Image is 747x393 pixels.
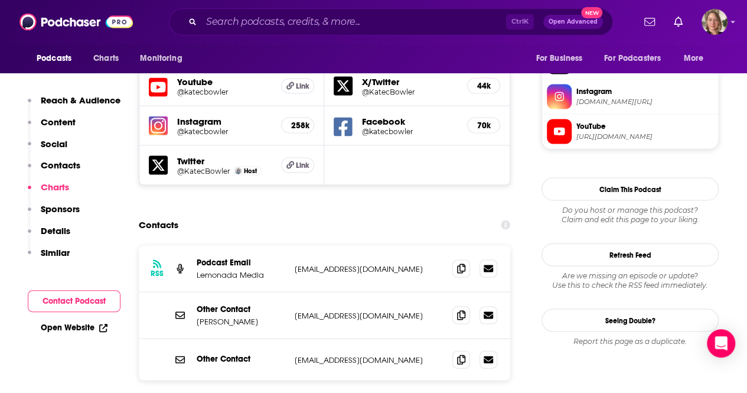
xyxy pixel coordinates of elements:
span: Link [296,160,309,170]
p: Contacts [41,160,80,171]
button: Reach & Audience [28,95,120,116]
span: For Business [536,50,582,67]
a: @KatecBowler [177,166,230,175]
a: Charts [86,47,126,70]
p: Podcast Email [197,257,285,267]
button: Charts [28,181,69,203]
span: Podcasts [37,50,71,67]
button: open menu [527,47,597,70]
span: Open Advanced [549,19,598,25]
span: instagram.com/katecbowler [576,97,713,106]
h5: Youtube [177,76,272,87]
h5: Facebook [362,115,457,126]
img: Podchaser - Follow, Share and Rate Podcasts [19,11,133,33]
p: [EMAIL_ADDRESS][DOMAIN_NAME] [295,264,443,274]
span: Host [244,167,257,174]
img: Kate Bowler [235,167,242,174]
span: For Podcasters [604,50,661,67]
p: Sponsors [41,203,80,215]
p: Other Contact [197,353,285,363]
p: Similar [41,247,70,258]
a: @katecbowler [177,87,272,96]
p: Details [41,225,70,236]
a: Instagram[DOMAIN_NAME][URL] [547,84,713,109]
a: Show notifications dropdown [669,12,687,32]
h5: 258k [291,120,304,130]
p: Charts [41,181,69,193]
a: @katecbowler [177,126,272,135]
a: YouTube[URL][DOMAIN_NAME] [547,119,713,144]
h5: Twitter [177,155,272,166]
div: Are we missing an episode or update? Use this to check the RSS feed immediately. [542,271,719,290]
img: User Profile [702,9,728,35]
button: Social [28,138,67,160]
p: [EMAIL_ADDRESS][DOMAIN_NAME] [295,310,443,320]
div: Report this page as a duplicate. [542,336,719,346]
button: Details [28,225,70,247]
button: Refresh Feed [542,243,719,266]
span: More [684,50,704,67]
button: Similar [28,247,70,269]
input: Search podcasts, credits, & more... [201,12,506,31]
a: @KatecBowler [362,87,457,96]
span: Ctrl K [506,14,534,30]
h5: Instagram [177,115,272,126]
span: New [581,7,602,18]
h5: 44k [477,80,490,90]
a: Open Website [41,323,107,333]
button: open menu [596,47,678,70]
div: Search podcasts, credits, & more... [169,8,613,35]
img: iconImage [149,116,168,135]
button: Sponsors [28,203,80,225]
button: Open AdvancedNew [543,15,603,29]
span: Instagram [576,86,713,96]
a: Link [281,157,314,173]
button: open menu [676,47,719,70]
h5: X/Twitter [362,76,457,87]
h2: Contacts [139,213,178,236]
span: YouTube [576,121,713,131]
p: [PERSON_NAME] [197,316,285,326]
button: open menu [132,47,197,70]
p: [EMAIL_ADDRESS][DOMAIN_NAME] [295,355,443,365]
span: Link [296,81,309,90]
span: Do you host or manage this podcast? [542,205,719,215]
button: Contact Podcast [28,290,120,312]
div: Claim and edit this page to your liking. [542,205,719,224]
p: Lemonada Media [197,269,285,280]
p: Social [41,138,67,150]
h3: RSS [151,268,164,278]
button: Content [28,116,76,138]
button: Claim This Podcast [542,177,719,200]
h5: 70k [477,120,490,130]
span: Logged in as AriFortierPr [702,9,728,35]
p: Reach & Audience [41,95,120,106]
a: @katecbowler [362,126,457,135]
p: Content [41,116,76,128]
p: Other Contact [197,304,285,314]
span: Charts [93,50,119,67]
button: Show profile menu [702,9,728,35]
button: open menu [28,47,87,70]
a: Link [281,78,314,93]
button: Contacts [28,160,80,181]
a: Show notifications dropdown [640,12,660,32]
div: Open Intercom Messenger [707,329,735,358]
span: https://www.youtube.com/@katecbowler [576,132,713,141]
a: Seeing Double? [542,308,719,332]
span: Monitoring [140,50,182,67]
